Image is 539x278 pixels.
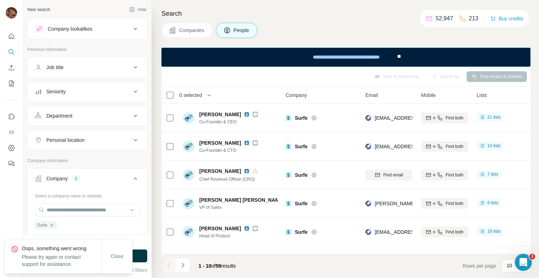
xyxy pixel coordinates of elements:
span: Companies [179,27,205,34]
button: My lists [6,77,17,90]
img: Logo of Surfe [286,229,291,235]
button: Quick start [6,30,17,43]
div: Seniority [46,88,66,95]
span: 21 lists [487,114,500,120]
img: Logo of Surfe [286,144,291,149]
span: Surfe [295,228,308,236]
button: Close [106,250,129,263]
span: [EMAIL_ADDRESS][DOMAIN_NAME] [375,115,459,121]
button: Hide [124,4,152,15]
span: Email [365,92,378,99]
div: Personal location [46,137,84,144]
button: Feedback [6,157,17,170]
span: Surfe [295,143,308,150]
span: Company [286,92,307,99]
span: Surfe [295,200,308,207]
button: Find both [421,198,468,209]
span: Surfe [295,171,308,179]
iframe: Banner [161,48,530,67]
button: Use Surfe API [6,126,17,139]
img: Avatar [183,169,194,181]
span: of [211,263,216,269]
span: 16 lists [487,228,500,235]
p: Please try again or contact support for assistance. [22,253,102,268]
img: LinkedIn logo [244,168,250,174]
button: Department [28,107,147,124]
h4: Search [161,9,530,19]
button: Company1 [28,170,147,190]
button: Find both [421,113,468,123]
button: Personal location [28,132,147,149]
span: 1 - 10 [199,263,211,269]
div: Company lookalikes [48,25,92,32]
img: Logo of Surfe [286,201,291,206]
span: Surfe [295,114,308,122]
span: Find email [383,172,403,178]
button: Navigate to next page [176,258,190,272]
button: Find email [365,170,412,180]
img: Logo of Surfe [286,172,291,178]
span: People [233,27,250,34]
img: LinkedIn logo [244,112,250,117]
span: Head of Product [199,233,258,239]
span: [PERSON_NAME][EMAIL_ADDRESS][DOMAIN_NAME] [375,201,500,206]
img: LinkedIn logo [244,226,250,231]
span: [PERSON_NAME][GEOGRAPHIC_DATA] [199,253,294,261]
img: provider rocketreach logo [365,114,371,122]
img: provider rocketreach logo [365,228,371,236]
span: 14 lists [487,143,500,149]
span: 6 lists [487,200,498,206]
span: [PERSON_NAME] [199,168,241,175]
span: [PERSON_NAME] [199,139,241,146]
span: Find both [446,143,463,150]
button: Job title [28,59,147,76]
button: Find both [421,141,468,152]
img: LinkedIn logo [244,140,250,146]
img: provider rocketreach logo [365,200,371,207]
div: Job title [46,64,63,71]
span: Find both [446,200,463,207]
p: Personal information [27,46,147,53]
button: Use Surfe on LinkedIn [6,110,17,123]
img: Avatar [183,198,194,209]
div: New search [27,6,50,13]
span: [EMAIL_ADDRESS][DOMAIN_NAME] [375,144,459,149]
div: Company [46,175,68,182]
span: Co-Founder & CTO [199,147,258,154]
span: 2 [529,254,535,259]
span: Surfe [37,222,47,228]
button: Company lookalikes [28,20,147,37]
span: [EMAIL_ADDRESS][DOMAIN_NAME] [375,229,459,235]
p: Company information [27,158,147,164]
span: 7 lists [487,171,498,177]
iframe: Intercom live chat [515,254,532,271]
div: Department [46,112,72,119]
img: Avatar [183,226,194,238]
span: 59 [216,263,221,269]
button: Find both [421,170,468,180]
p: 52,947 [436,14,453,23]
span: Close [111,253,124,260]
span: Find both [446,172,463,178]
img: Avatar [183,112,194,124]
button: Search [6,46,17,58]
button: Buy credits [490,14,523,24]
span: results [199,263,236,269]
button: Seniority [28,83,147,100]
span: Find both [446,115,463,121]
p: 10 [507,262,512,269]
span: VP of Sales [199,204,278,211]
span: Co-Founder & CEO [199,119,258,125]
div: Select a company name or website [35,190,140,199]
img: Logo of Surfe [286,115,291,121]
span: Find both [446,229,463,235]
span: [PERSON_NAME] [199,111,241,118]
span: Rows per page [463,262,496,269]
button: Find both [421,227,468,237]
div: 1 [72,175,80,182]
img: Avatar [6,7,17,19]
button: Enrich CSV [6,61,17,74]
span: [PERSON_NAME] [PERSON_NAME] [199,196,284,204]
span: Lists [477,92,487,99]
